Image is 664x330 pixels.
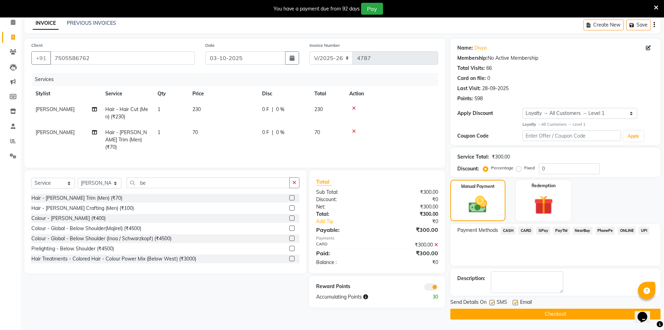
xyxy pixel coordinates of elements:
div: Points: [457,95,473,102]
div: No Active Membership [457,54,654,62]
div: Total: [311,211,377,218]
label: Invoice Number [310,42,340,49]
button: Pay [361,3,383,15]
div: Description: [457,275,485,282]
span: 0 % [276,106,284,113]
div: Discount: [457,165,479,173]
th: Stylist [31,86,101,102]
div: Net: [311,203,377,211]
a: Add Tip [311,218,388,225]
div: Balance : [311,259,377,266]
div: Hair Treatments - Colored Hair - Colour Power Mix (Below West) (₹3000) [31,255,196,263]
div: Service Total: [457,153,489,161]
span: Hair - [PERSON_NAME] Trim (Men) (₹70) [105,129,147,150]
div: Card on file: [457,75,486,82]
label: Manual Payment [461,183,495,190]
span: [PERSON_NAME] [36,106,75,112]
button: Save [626,20,651,30]
label: Date [205,42,215,49]
th: Disc [258,86,310,102]
span: Email [520,299,532,307]
div: Reward Points [311,283,377,291]
label: Percentage [491,165,513,171]
button: +91 [31,51,51,65]
span: 230 [192,106,201,112]
div: ₹0 [388,218,443,225]
div: Colour - [PERSON_NAME] (₹400) [31,215,106,222]
span: 0 F [262,129,269,136]
div: Services [32,73,443,86]
label: Client [31,42,43,49]
div: Sub Total: [311,189,377,196]
div: Name: [457,44,473,52]
div: Coupon Code [457,132,523,140]
input: Enter Offer / Coupon Code [522,130,621,141]
div: ₹300.00 [377,211,443,218]
span: Total [316,178,332,185]
div: ₹300.00 [377,203,443,211]
div: 28-09-2025 [482,85,509,92]
div: Total Visits: [457,65,485,72]
span: SMS [497,299,507,307]
span: | [272,106,273,113]
img: _gift.svg [528,193,559,217]
span: 1 [158,129,160,135]
button: Create New [583,20,624,30]
span: NearBuy [573,227,593,235]
label: Redemption [532,183,556,189]
input: Search by Name/Mobile/Email/Code [50,51,195,65]
div: Colour - Global - Below Shoulder (Inoa / Schwarzkopf) (₹4500) [31,235,171,242]
span: [PERSON_NAME] [36,129,75,135]
div: Discount: [311,196,377,203]
div: Prelighting - Below Shoulder (₹4500) [31,245,114,252]
span: 230 [314,106,323,112]
a: Divya [474,44,487,52]
a: INVOICE [33,17,59,30]
div: Membership: [457,54,488,62]
strong: Loyalty → [522,122,541,127]
div: Hair - [PERSON_NAME] Trim (Men) (₹70) [31,195,122,202]
span: | [272,129,273,136]
div: Paid: [311,249,377,257]
div: Payments [316,235,438,241]
a: PREVIOUS INVOICES [67,20,116,26]
span: 0 F [262,106,269,113]
span: 1 [158,106,160,112]
span: 70 [192,129,198,135]
div: ₹300.00 [377,241,443,249]
div: All Customers → Level 1 [522,122,654,127]
th: Total [310,86,345,102]
div: Accumulating Points [311,293,410,301]
div: 0 [487,75,490,82]
iframe: chat widget [635,302,657,323]
div: ₹300.00 [377,189,443,196]
span: UPI [639,227,649,235]
button: Apply [624,131,643,141]
div: 30 [410,293,443,301]
div: Last Visit: [457,85,481,92]
div: Payable: [311,226,377,234]
span: Payment Methods [457,227,498,234]
div: ₹300.00 [377,249,443,257]
button: Checkout [450,309,661,320]
span: Hair - Hair Cut (Men) (₹230) [105,106,148,120]
span: PhonePe [595,227,615,235]
th: Qty [153,86,188,102]
span: GPay [536,227,550,235]
th: Price [188,86,258,102]
div: Colour - Global - Below Shoulder(Majirel) (₹4500) [31,225,141,232]
div: Apply Discount [457,110,523,117]
div: You have a payment due from 92 days [274,5,360,13]
label: Fixed [524,165,535,171]
span: 70 [314,129,320,135]
span: CASH [501,227,516,235]
th: Action [345,86,438,102]
th: Service [101,86,153,102]
div: 66 [486,65,492,72]
div: Hair - [PERSON_NAME] Crafting (Men) (₹100) [31,205,134,212]
span: Send Details On [450,299,487,307]
span: PayTM [553,227,570,235]
div: CARD [311,241,377,249]
span: ONLINE [618,227,636,235]
div: ₹300.00 [377,226,443,234]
